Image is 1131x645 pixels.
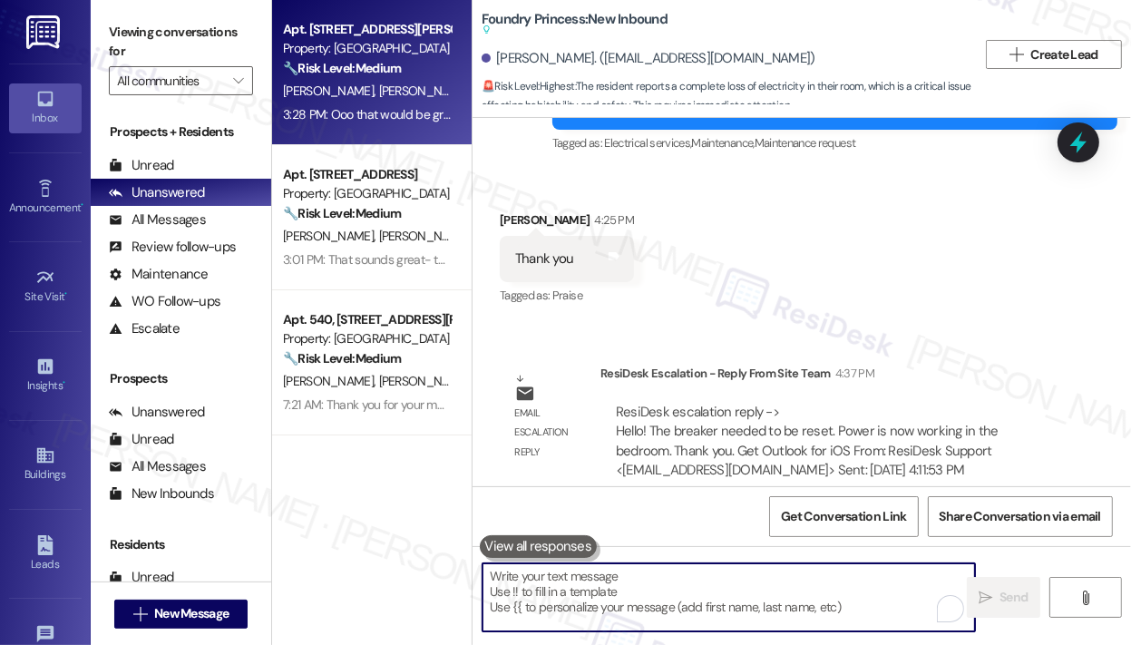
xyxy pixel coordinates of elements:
[379,373,470,389] span: [PERSON_NAME]
[283,39,451,58] div: Property: [GEOGRAPHIC_DATA]
[109,265,209,284] div: Maintenance
[9,440,82,489] a: Buildings
[117,66,224,95] input: All communities
[979,591,992,605] i: 
[604,135,691,151] span: Electrical services ,
[482,49,815,68] div: [PERSON_NAME]. ([EMAIL_ADDRESS][DOMAIN_NAME])
[283,251,488,268] div: 3:01 PM: That sounds great- thank you!
[283,83,379,99] span: [PERSON_NAME]
[26,15,63,49] img: ResiDesk Logo
[109,457,206,476] div: All Messages
[600,364,1065,389] div: ResiDesk Escalation - Reply From Site Team
[590,210,634,230] div: 4:25 PM
[482,10,668,40] b: Foundry Princess: New Inbound
[9,530,82,579] a: Leads
[781,507,906,526] span: Get Conversation Link
[81,199,83,211] span: •
[283,228,379,244] span: [PERSON_NAME]
[154,604,229,623] span: New Message
[500,210,634,236] div: [PERSON_NAME]
[483,563,975,631] textarea: To enrich screen reader interactions, please activate Accessibility in Grammarly extension settings
[283,205,401,221] strong: 🔧 Risk Level: Medium
[109,568,174,587] div: Unread
[109,238,236,257] div: Review follow-ups
[379,228,470,244] span: [PERSON_NAME]
[831,364,874,383] div: 4:37 PM
[91,535,271,554] div: Residents
[9,83,82,132] a: Inbox
[283,329,451,348] div: Property: [GEOGRAPHIC_DATA]
[1078,591,1092,605] i: 
[283,350,401,366] strong: 🔧 Risk Level: Medium
[515,249,573,269] div: Thank you
[109,210,206,230] div: All Messages
[552,288,582,303] span: Praise
[109,18,253,66] label: Viewing conversations for
[999,588,1028,607] span: Send
[109,430,174,449] div: Unread
[769,496,918,537] button: Get Conversation Link
[552,130,1117,156] div: Tagged as:
[379,83,563,99] span: [PERSON_NAME] [PERSON_NAME]
[616,403,999,479] div: ResiDesk escalation reply -> Hello! The breaker needed to be reset. Power is now working in the b...
[986,40,1122,69] button: Create Lead
[109,403,205,422] div: Unanswered
[91,369,271,388] div: Prospects
[109,292,220,311] div: WO Follow-ups
[283,20,451,39] div: Apt. [STREET_ADDRESS][PERSON_NAME]
[65,288,68,300] span: •
[9,351,82,400] a: Insights •
[63,376,65,389] span: •
[283,60,401,76] strong: 🔧 Risk Level: Medium
[109,319,180,338] div: Escalate
[515,404,586,462] div: Email escalation reply
[1009,47,1023,62] i: 
[482,77,977,116] span: : The resident reports a complete loss of electricity in their room, which is a critical issue af...
[91,122,271,142] div: Prospects + Residents
[133,607,147,621] i: 
[283,310,451,329] div: Apt. 540, [STREET_ADDRESS][PERSON_NAME]
[283,373,379,389] span: [PERSON_NAME]
[500,282,634,308] div: Tagged as:
[1031,45,1098,64] span: Create Lead
[283,106,714,122] div: 3:28 PM: Ooo that would be great if you could! Then I could help think of a solution
[940,507,1101,526] span: Share Conversation via email
[114,600,249,629] button: New Message
[928,496,1113,537] button: Share Conversation via email
[692,135,755,151] span: Maintenance ,
[482,79,575,93] strong: 🚨 Risk Level: Highest
[233,73,243,88] i: 
[283,165,451,184] div: Apt. [STREET_ADDRESS]
[283,184,451,203] div: Property: [GEOGRAPHIC_DATA]
[9,262,82,311] a: Site Visit •
[109,156,174,175] div: Unread
[967,577,1041,618] button: Send
[109,183,205,202] div: Unanswered
[109,484,214,503] div: New Inbounds
[755,135,856,151] span: Maintenance request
